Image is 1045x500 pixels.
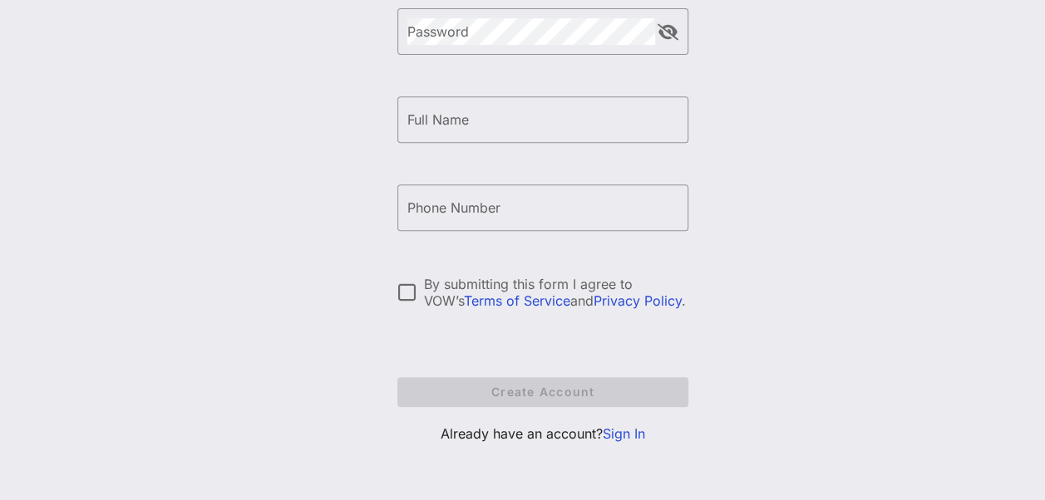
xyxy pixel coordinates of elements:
a: Sign In [603,425,645,442]
a: Privacy Policy [594,292,682,309]
button: append icon [658,24,678,41]
p: Already have an account? [397,424,688,444]
a: Terms of Service [464,292,570,309]
div: By submitting this form I agree to VOW’s and . [424,276,688,309]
